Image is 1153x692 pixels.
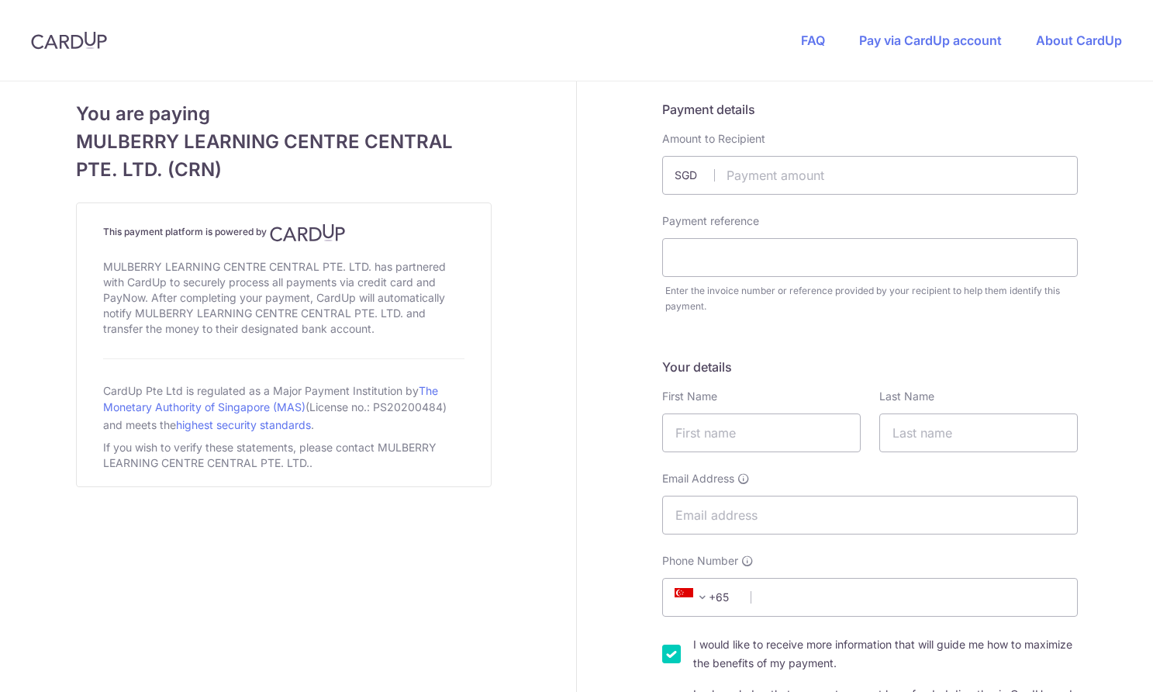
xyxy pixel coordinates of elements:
[879,413,1078,452] input: Last name
[103,378,464,437] div: CardUp Pte Ltd is regulated as a Major Payment Institution by (License no.: PS20200484) and meets...
[76,128,492,184] span: MULBERRY LEARNING CENTRE CENTRAL PTE. LTD. (CRN)
[693,635,1078,673] label: I would like to receive more information that will guide me how to maximize the benefits of my pa...
[103,223,464,242] h4: This payment platform is powered by
[662,156,1078,195] input: Payment amount
[662,358,1078,376] h5: Your details
[662,553,738,569] span: Phone Number
[662,471,734,486] span: Email Address
[662,213,759,229] label: Payment reference
[859,33,1002,48] a: Pay via CardUp account
[662,131,765,147] label: Amount to Recipient
[675,588,712,607] span: +65
[176,418,311,431] a: highest security standards
[76,100,492,128] span: You are paying
[270,223,346,242] img: CardUp
[879,389,934,404] label: Last Name
[662,413,861,452] input: First name
[675,168,715,183] span: SGD
[662,496,1078,535] input: Email address
[31,31,107,50] img: CardUp
[665,283,1078,314] div: Enter the invoice number or reference provided by your recipient to help them identify this payment.
[662,100,1078,119] h5: Payment details
[103,256,464,340] div: MULBERRY LEARNING CENTRE CENTRAL PTE. LTD. has partnered with CardUp to securely process all paym...
[670,588,740,607] span: +65
[103,437,464,474] div: If you wish to verify these statements, please contact MULBERRY LEARNING CENTRE CENTRAL PTE. LTD..
[1036,33,1122,48] a: About CardUp
[662,389,717,404] label: First Name
[801,33,825,48] a: FAQ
